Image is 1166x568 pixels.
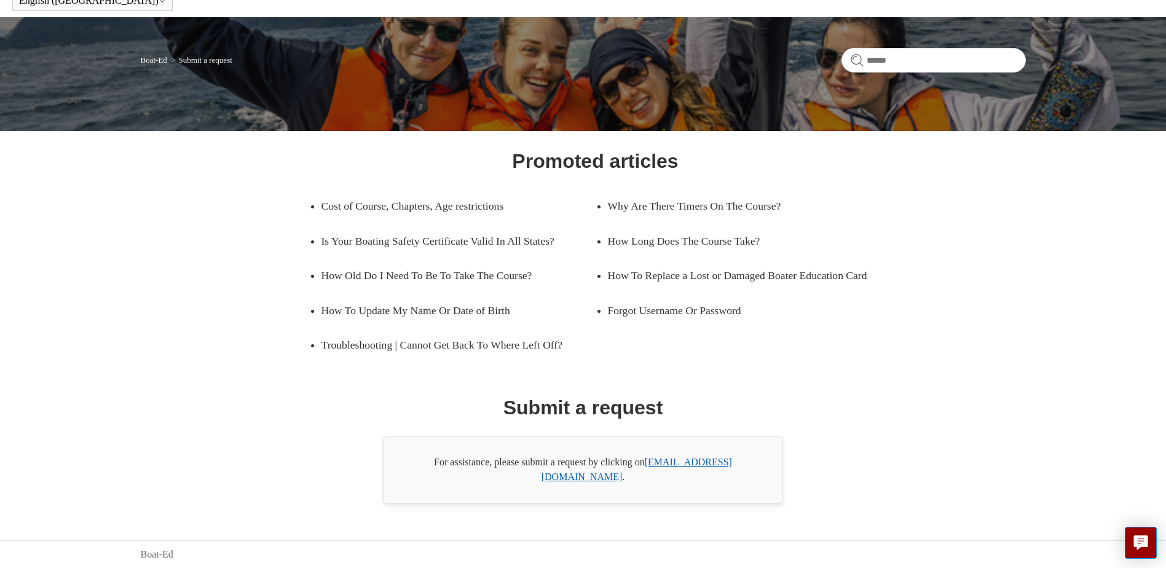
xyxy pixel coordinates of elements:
[321,258,577,293] a: How Old Do I Need To Be To Take The Course?
[1125,527,1157,559] button: Live chat
[512,146,678,176] h1: Promoted articles
[841,48,1026,73] input: Search
[141,547,173,562] a: Boat-Ed
[321,224,596,258] a: Is Your Boating Safety Certificate Valid In All States?
[542,457,732,482] a: [EMAIL_ADDRESS][DOMAIN_NAME]
[321,293,577,328] a: How To Update My Name Or Date of Birth
[608,258,882,293] a: How To Replace a Lost or Damaged Boater Education Card
[608,293,864,328] a: Forgot Username Or Password
[608,224,864,258] a: How Long Does The Course Take?
[141,55,170,65] li: Boat-Ed
[321,328,596,362] a: Troubleshooting | Cannot Get Back To Where Left Off?
[321,189,577,223] a: Cost of Course, Chapters, Age restrictions
[169,55,232,65] li: Submit a request
[503,393,663,422] h1: Submit a request
[608,189,864,223] a: Why Are There Timers On The Course?
[384,436,783,503] div: For assistance, please submit a request by clicking on .
[141,55,167,65] a: Boat-Ed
